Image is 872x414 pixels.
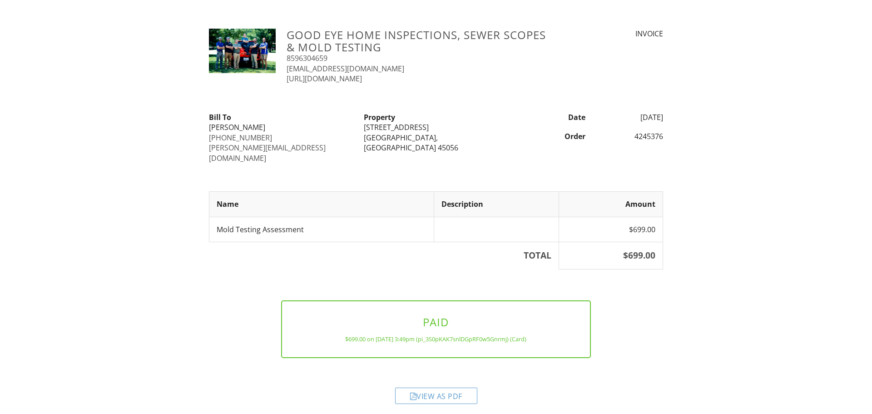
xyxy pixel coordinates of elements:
a: [EMAIL_ADDRESS][DOMAIN_NAME] [287,64,404,74]
th: Amount [559,192,663,217]
div: 4245376 [591,131,669,141]
th: $699.00 [559,242,663,269]
td: $699.00 [559,217,663,242]
div: [STREET_ADDRESS] [364,122,508,132]
a: [PERSON_NAME][EMAIL_ADDRESS][DOMAIN_NAME] [209,143,326,163]
th: TOTAL [209,242,559,269]
div: $699.00 on [DATE] 3:49pm (pi_3S0pKAK7snlDGpRF0w5Gnrmj) (Card) [297,335,576,343]
div: Date [514,112,591,122]
div: View as PDF [395,388,477,404]
td: Mold Testing Assessment [209,217,434,242]
img: Team%202024%20with%20crystal.jpeg [209,29,276,73]
th: Description [434,192,559,217]
h3: Good Eye Home Inspections, Sewer Scopes & Mold Testing [287,29,547,53]
h3: PAID [297,316,576,328]
strong: Bill To [209,112,231,122]
th: Name [209,192,434,217]
div: [DATE] [591,112,669,122]
div: [PERSON_NAME] [209,122,353,132]
a: [PHONE_NUMBER] [209,133,272,143]
strong: Property [364,112,395,122]
a: 8596304659 [287,53,327,63]
div: [GEOGRAPHIC_DATA], [GEOGRAPHIC_DATA] 45056 [364,133,508,153]
div: INVOICE [558,29,663,39]
a: [URL][DOMAIN_NAME] [287,74,362,84]
div: Order [514,131,591,141]
a: View as PDF [395,394,477,404]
